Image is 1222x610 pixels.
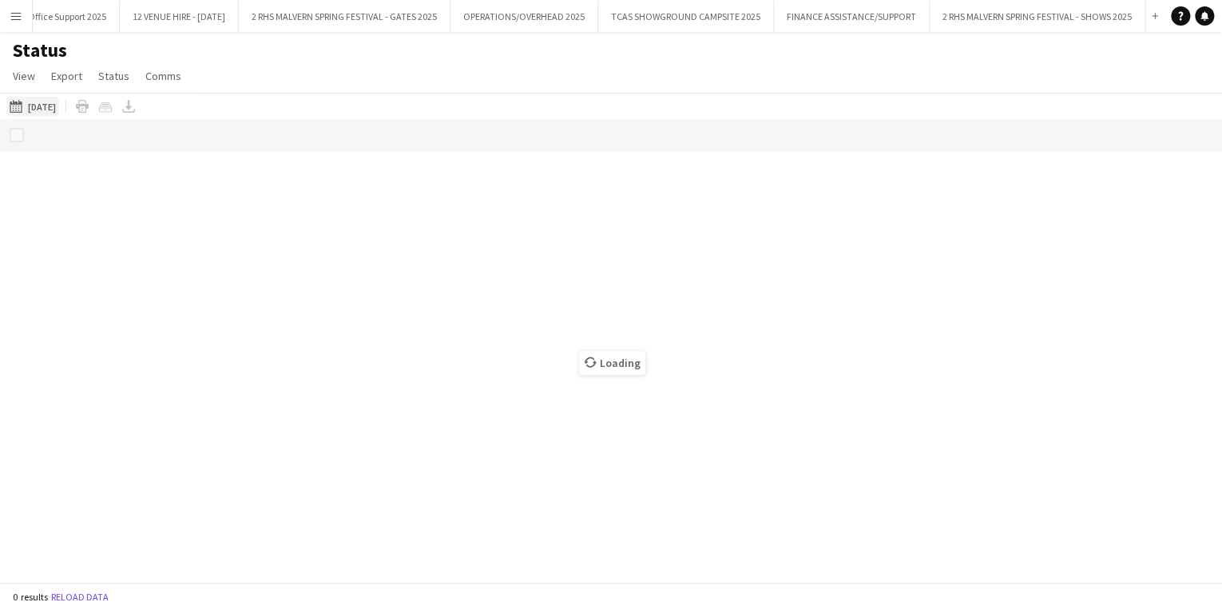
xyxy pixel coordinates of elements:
[239,1,450,32] button: 2 RHS MALVERN SPRING FESTIVAL - GATES 2025
[92,66,136,86] a: Status
[598,1,774,32] button: TCAS SHOWGROUND CAMPSITE 2025
[98,69,129,83] span: Status
[145,69,181,83] span: Comms
[13,69,35,83] span: View
[6,66,42,86] a: View
[774,1,930,32] button: FINANCE ASSISTANCE/SUPPORT
[120,1,239,32] button: 12 VENUE HIRE - [DATE]
[48,588,112,606] button: Reload data
[6,97,59,116] button: [DATE]
[45,66,89,86] a: Export
[579,351,645,375] span: Loading
[450,1,598,32] button: OPERATIONS/OVERHEAD 2025
[930,1,1145,32] button: 2 RHS MALVERN SPRING FESTIVAL - SHOWS 2025
[51,69,82,83] span: Export
[139,66,188,86] a: Comms
[15,1,120,32] button: Office Support 2025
